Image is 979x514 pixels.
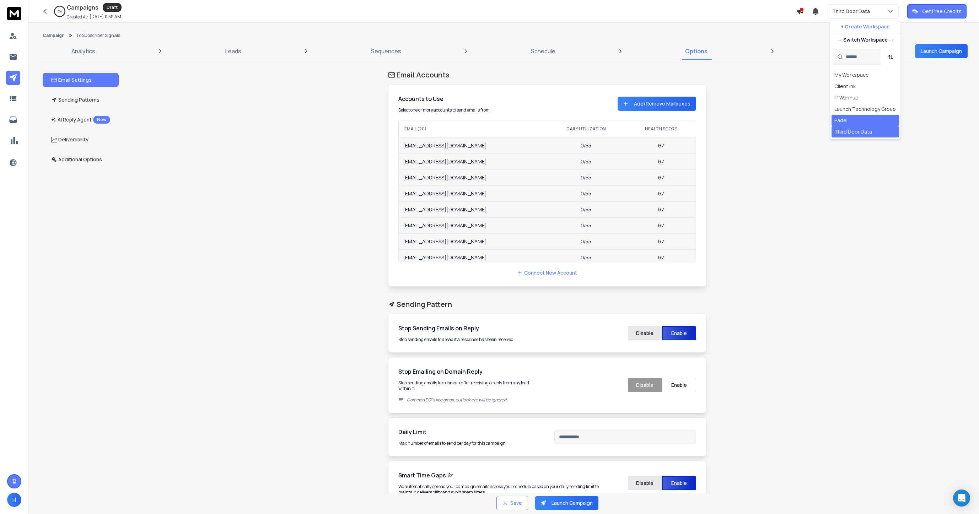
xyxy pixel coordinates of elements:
a: Analytics [67,43,99,60]
a: Leads [221,43,246,60]
div: Open Intercom Messenger [953,489,970,507]
p: --- Switch Workspace --- [837,36,894,43]
p: + Create Workspace [841,23,890,30]
div: Client Ink [834,83,856,90]
button: Get Free Credits [907,4,967,18]
button: H [7,493,21,507]
div: Padel [834,117,848,124]
a: Schedule [527,43,560,60]
p: Created At: [67,14,88,20]
div: Third Door Data [834,128,872,135]
p: Schedule [531,47,555,55]
div: Draft [103,3,122,12]
button: Launch Campaign [915,44,968,58]
p: 0 % [58,9,62,13]
p: Third Door Data [832,8,873,15]
div: IP Warmup [834,94,859,101]
p: [DATE] 11:38 AM [90,14,121,20]
a: Sequences [367,43,405,60]
button: + Create Workspace [830,20,900,33]
p: Analytics [71,47,95,55]
p: Leads [225,47,241,55]
div: Launch Technology Group [834,105,896,113]
div: My Workspace [834,71,869,79]
p: Sequences [371,47,401,55]
button: Campaign [43,33,65,38]
p: To Subscriber Signals [76,33,120,38]
p: Get Free Credits [922,8,962,15]
button: Email Settings [43,73,119,87]
p: Email Settings [51,76,92,83]
button: Sort by Sort A-Z [883,50,898,64]
h1: Campaigns [67,3,98,12]
p: Options [685,47,708,55]
h1: Email Accounts [388,70,706,80]
a: Options [681,43,712,60]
